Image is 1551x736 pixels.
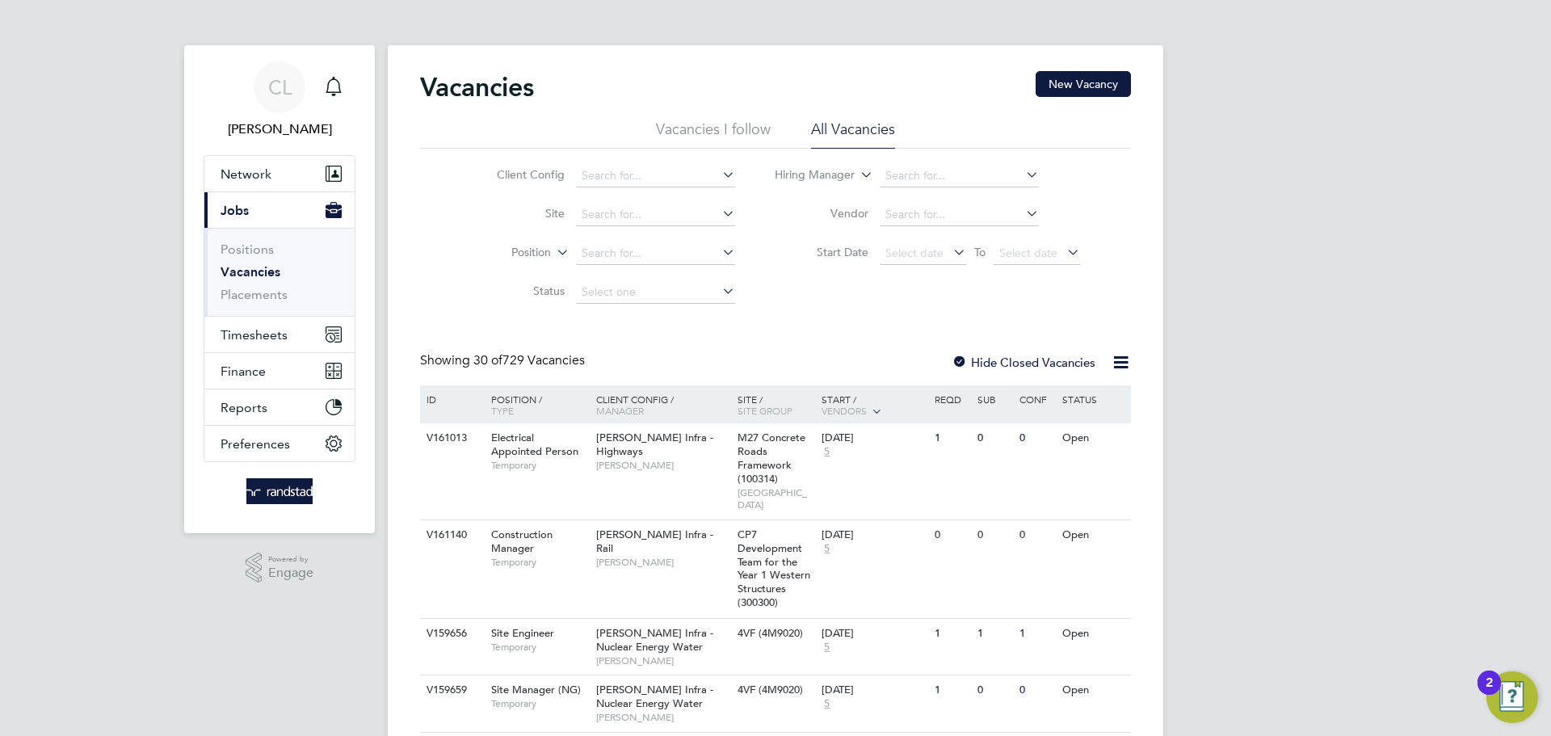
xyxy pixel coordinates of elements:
[472,167,565,182] label: Client Config
[491,626,554,640] span: Site Engineer
[221,287,288,302] a: Placements
[221,264,280,280] a: Vacancies
[596,404,644,417] span: Manager
[1058,385,1129,413] div: Status
[969,242,990,263] span: To
[576,204,735,226] input: Search for...
[880,204,1039,226] input: Search for...
[822,683,927,697] div: [DATE]
[420,352,588,369] div: Showing
[931,385,973,413] div: Reqd
[775,245,868,259] label: Start Date
[422,619,479,649] div: V159656
[204,156,355,191] button: Network
[973,385,1015,413] div: Sub
[811,120,895,149] li: All Vacancies
[931,520,973,550] div: 0
[738,626,803,640] span: 4VF (4M9020)
[479,385,592,424] div: Position /
[1015,520,1057,550] div: 0
[491,431,578,458] span: Electrical Appointed Person
[738,683,803,696] span: 4VF (4M9020)
[738,528,810,609] span: CP7 Development Team for the Year 1 Western Structures (300300)
[246,553,314,583] a: Powered byEngage
[204,478,355,504] a: Go to home page
[775,206,868,221] label: Vendor
[880,165,1039,187] input: Search for...
[576,281,735,304] input: Select one
[458,245,551,261] label: Position
[221,364,266,379] span: Finance
[204,192,355,228] button: Jobs
[204,353,355,389] button: Finance
[1058,520,1129,550] div: Open
[204,426,355,461] button: Preferences
[576,242,735,265] input: Search for...
[576,165,735,187] input: Search for...
[822,528,927,542] div: [DATE]
[973,675,1015,705] div: 0
[221,327,288,343] span: Timesheets
[204,61,355,139] a: CL[PERSON_NAME]
[472,284,565,298] label: Status
[221,166,271,182] span: Network
[491,404,514,417] span: Type
[491,556,588,569] span: Temporary
[422,423,479,453] div: V161013
[885,246,944,260] span: Select date
[491,683,581,696] span: Site Manager (NG)
[738,486,814,511] span: [GEOGRAPHIC_DATA]
[596,431,713,458] span: [PERSON_NAME] Infra - Highways
[422,385,479,413] div: ID
[822,641,832,654] span: 5
[268,77,292,98] span: CL
[596,528,713,555] span: [PERSON_NAME] Infra - Rail
[1486,671,1538,723] button: Open Resource Center, 2 new notifications
[596,683,713,710] span: [PERSON_NAME] Infra - Nuclear Energy Water
[1015,385,1057,413] div: Conf
[931,675,973,705] div: 1
[733,385,818,424] div: Site /
[596,556,729,569] span: [PERSON_NAME]
[999,246,1057,260] span: Select date
[491,697,588,710] span: Temporary
[204,120,355,139] span: Charlotte Lockeridge
[268,566,313,580] span: Engage
[204,228,355,316] div: Jobs
[422,520,479,550] div: V161140
[221,203,249,218] span: Jobs
[221,242,274,257] a: Positions
[1486,683,1493,704] div: 2
[184,45,375,533] nav: Main navigation
[738,404,792,417] span: Site Group
[931,619,973,649] div: 1
[1058,619,1129,649] div: Open
[822,697,832,711] span: 5
[822,445,832,459] span: 5
[1015,675,1057,705] div: 0
[592,385,733,424] div: Client Config /
[738,431,805,486] span: M27 Concrete Roads Framework (100314)
[420,71,534,103] h2: Vacancies
[596,654,729,667] span: [PERSON_NAME]
[472,206,565,221] label: Site
[221,436,290,452] span: Preferences
[822,627,927,641] div: [DATE]
[491,459,588,472] span: Temporary
[931,423,973,453] div: 1
[204,389,355,425] button: Reports
[1058,423,1129,453] div: Open
[491,528,553,555] span: Construction Manager
[656,120,771,149] li: Vacancies I follow
[952,355,1095,370] label: Hide Closed Vacancies
[473,352,585,368] span: 729 Vacancies
[973,423,1015,453] div: 0
[822,404,867,417] span: Vendors
[1015,423,1057,453] div: 0
[822,431,927,445] div: [DATE]
[1058,675,1129,705] div: Open
[973,520,1015,550] div: 0
[596,459,729,472] span: [PERSON_NAME]
[596,626,713,654] span: [PERSON_NAME] Infra - Nuclear Energy Water
[268,553,313,566] span: Powered by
